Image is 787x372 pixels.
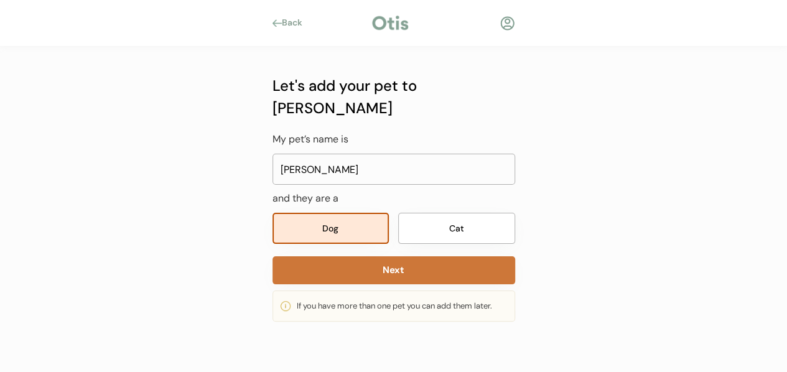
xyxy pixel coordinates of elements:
[282,17,310,29] div: Back
[272,132,515,147] div: My pet’s name is
[272,213,389,244] button: Dog
[272,256,515,284] button: Next
[272,191,515,207] div: and they are a
[272,154,515,185] input: Your pet's name
[297,300,507,312] div: If you have more than one pet you can add them later.
[272,75,515,119] div: Let's add your pet to [PERSON_NAME]
[398,213,515,244] button: Cat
